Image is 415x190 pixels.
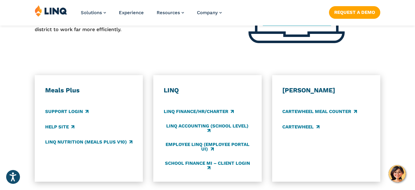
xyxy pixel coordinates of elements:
a: Solutions [81,10,106,15]
a: Resources [157,10,184,15]
a: Help Site [45,123,74,130]
a: CARTEWHEEL Meal Counter [282,108,357,115]
a: Experience [119,10,144,15]
span: Company [197,10,218,15]
nav: Primary Navigation [81,5,222,25]
nav: Button Navigation [329,5,380,18]
a: Company [197,10,222,15]
span: Resources [157,10,180,15]
a: LINQ Finance/HR/Charter [164,108,234,115]
a: Support Login [45,108,88,115]
a: LINQ Nutrition (Meals Plus v10) [45,139,132,145]
a: Employee LINQ (Employee Portal UI) [164,142,251,152]
a: School Finance MI – Client Login [164,160,251,171]
button: Hello, have a question? Let’s chat. [389,165,406,182]
a: CARTEWHEEL [282,123,319,130]
h3: LINQ [164,86,251,94]
h3: Meals Plus [45,86,133,94]
h3: [PERSON_NAME] [282,86,370,94]
a: LINQ Accounting (school level) [164,123,251,134]
img: LINQ | K‑12 Software [35,5,67,17]
p: LINQ connects the entire K‑12 community, helping your district to work far more efficiently. [35,18,173,34]
span: Solutions [81,10,102,15]
a: Request a Demo [329,6,380,18]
